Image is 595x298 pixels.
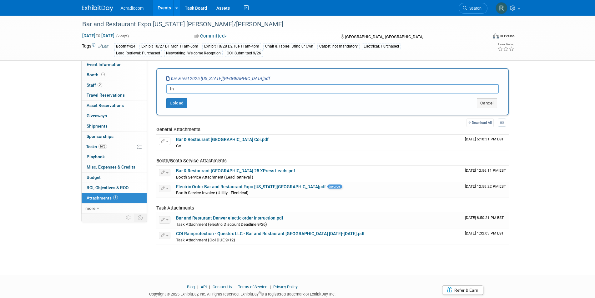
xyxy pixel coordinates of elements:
[263,43,315,50] div: Chair & Tables: Bring ur Own
[176,231,365,236] a: COI Rainprotection - Questex LLC - Bar and Restaurant [GEOGRAPHIC_DATA] [DATE]-[DATE].pdf
[465,215,504,220] span: Upload Timestamp
[493,33,499,38] img: Format-Inperson.png
[87,72,106,77] span: Booth
[225,50,263,57] div: COI: Submitted 9/26
[362,43,401,50] div: Electrical: Purchased
[213,285,232,289] a: Contact Us
[176,175,253,179] span: Booth Service Attachment (Lead Retrieval )
[273,285,298,289] a: Privacy Policy
[121,6,144,11] span: Acradiocom
[82,121,147,131] a: Shipments
[259,291,261,295] sup: ®
[233,285,237,289] span: |
[465,168,506,173] span: Upload Timestamp
[82,173,147,183] a: Budget
[176,137,269,142] a: Bar & Restaurant [GEOGRAPHIC_DATA] Coi.pdf
[80,19,478,30] div: Bar and Restaurant Expo [US_STATE] [PERSON_NAME]/[PERSON_NAME]
[156,158,227,164] span: Booth/Booth Service Attachments
[82,43,108,57] td: Tags
[87,164,135,169] span: Misc. Expenses & Credits
[86,144,107,149] span: Tasks
[462,213,509,229] td: Upload Timestamp
[139,43,200,50] div: Exhibit 10/27 D1 Mon 11am-5pm
[87,185,129,190] span: ROI, Objectives & ROO
[82,70,147,80] a: Booth
[187,285,195,289] a: Blog
[166,84,499,93] input: Enter description
[82,80,147,90] a: Staff2
[465,231,504,235] span: Upload Timestamp
[82,101,147,111] a: Asset Reservations
[496,2,507,14] img: Ronald Tralle
[156,127,200,132] span: General Attachments
[98,44,108,48] a: Edit
[268,285,272,289] span: |
[95,33,101,38] span: to
[100,72,106,77] span: Booth not reserved yet
[459,3,487,14] a: Search
[192,33,229,39] button: Committed
[208,285,212,289] span: |
[196,285,200,289] span: |
[87,103,124,108] span: Asset Reservations
[82,142,147,152] a: Tasks67%
[82,162,147,172] a: Misc. Expenses & Credits
[176,184,326,189] a: Electric Order Bar and Restaurant Expo [US_STATE][GEOGRAPHIC_DATA]pdf
[451,33,515,42] div: Event Format
[156,205,194,211] span: Task Attachments
[87,195,118,200] span: Attachments
[467,6,482,11] span: Search
[176,144,182,148] span: Coi
[82,193,147,203] a: Attachments5
[82,290,403,297] div: Copyright © 2025 ExhibitDay, Inc. All rights reserved. ExhibitDay is a registered trademark of Ex...
[82,5,113,12] img: ExhibitDay
[477,98,497,108] button: Cancel
[98,144,107,149] span: 67%
[82,152,147,162] a: Playbook
[87,175,101,180] span: Budget
[176,222,267,227] span: Task Attachment (electric Discount Deadline 9/26)
[442,285,483,295] a: Refer & Earn
[166,76,270,81] i: bar & rest 2025 [US_STATE][GEOGRAPHIC_DATA]pdf
[82,183,147,193] a: ROI, Objectives & ROO
[462,166,509,182] td: Upload Timestamp
[164,50,223,57] div: Networking: Welcome Reception
[82,90,147,100] a: Travel Reservations
[114,43,137,50] div: Booth#424
[87,154,105,159] span: Playbook
[82,204,147,214] a: more
[462,182,509,198] td: Upload Timestamp
[497,43,514,46] div: Event Rating
[113,195,118,200] span: 5
[500,34,515,38] div: In-Person
[85,206,95,211] span: more
[317,43,360,50] div: Carpet: not mandatory
[202,43,261,50] div: Exhibit 10/28 D2 Tue 11am-4pm
[465,184,506,189] span: Upload Timestamp
[87,134,113,139] span: Sponsorships
[466,119,494,127] a: Download All
[327,184,342,189] span: Invoice
[462,229,509,245] td: Upload Timestamp
[176,168,295,173] a: Bar & Restaurant [GEOGRAPHIC_DATA] 25 XPress Leads.pdf
[345,34,423,39] span: [GEOGRAPHIC_DATA], [GEOGRAPHIC_DATA]
[87,113,107,118] span: Giveaways
[87,93,125,98] span: Travel Reservations
[462,135,509,150] td: Upload Timestamp
[82,111,147,121] a: Giveaways
[465,137,504,141] span: Upload Timestamp
[98,83,102,87] span: 2
[87,62,122,67] span: Event Information
[176,190,249,195] span: Booth Service Invoice (Utility - Electrical)
[82,60,147,70] a: Event Information
[116,34,129,38] span: (2 days)
[201,285,207,289] a: API
[87,124,108,129] span: Shipments
[114,50,162,57] div: Lead Retrieval: Purchased
[134,214,147,222] td: Toggle Event Tabs
[176,215,283,220] a: Bar and Resturant Denver electic order instruction.pdf
[238,285,267,289] a: Terms of Service
[87,83,102,88] span: Staff
[82,132,147,142] a: Sponsorships
[82,33,115,38] span: [DATE] [DATE]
